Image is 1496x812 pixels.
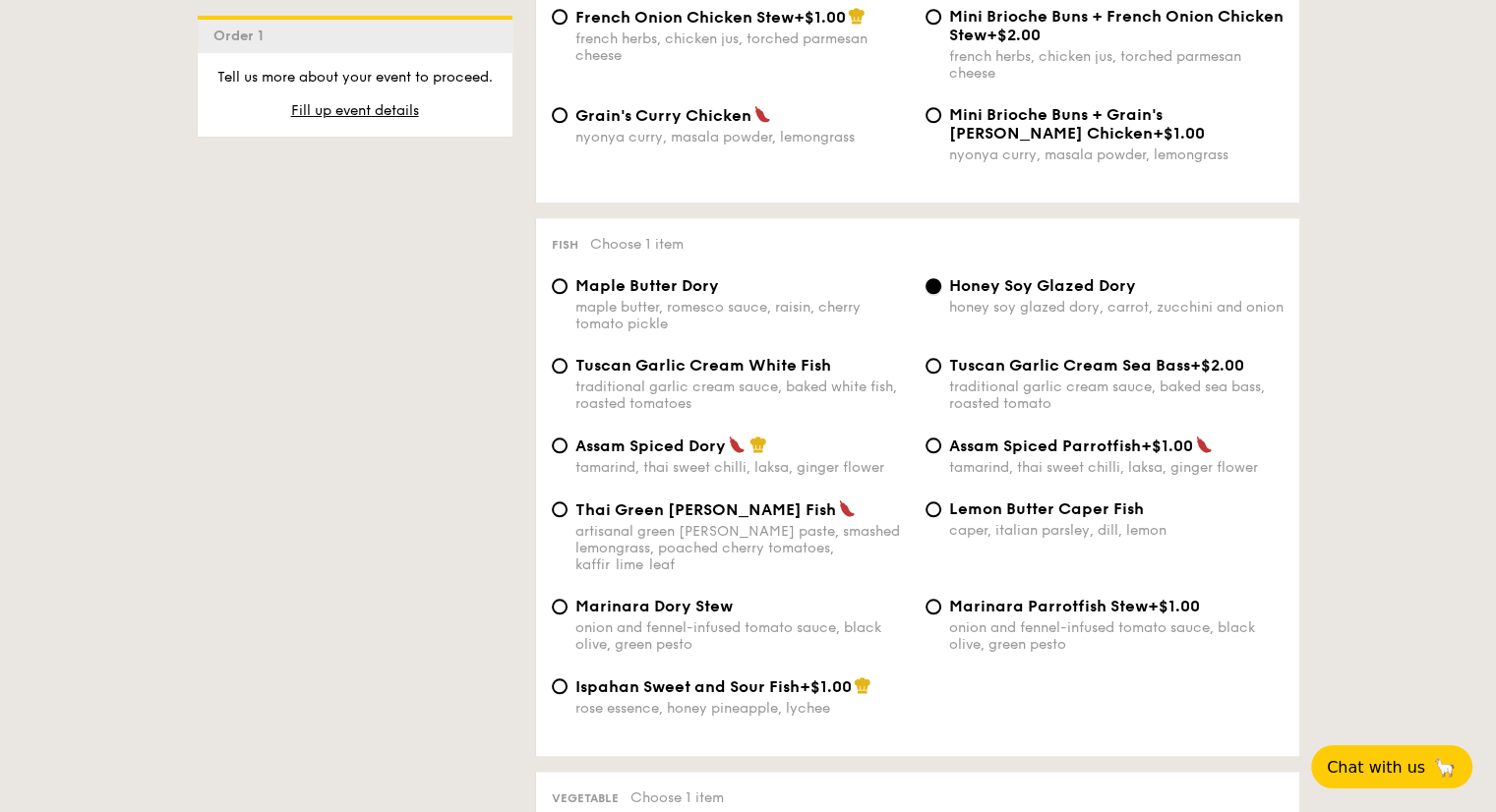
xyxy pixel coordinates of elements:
[575,299,910,332] div: maple butter, romesco sauce, raisin, cherry tomato pickle
[575,8,794,27] span: French Onion Chicken Stew
[575,597,733,615] span: Marinara Dory Stew
[926,9,941,25] input: Mini Brioche Buns + French Onion Chicken Stew+$2.00french herbs, chicken jus, torched parmesan ch...
[1153,124,1205,143] span: +$1.00
[575,276,719,295] span: Maple Butter Dory
[949,499,1144,518] span: Lemon Butter Caper Fish
[552,791,619,805] span: Vegetable
[575,700,910,717] div: rose essence, honey pineapple, lychee
[838,499,856,517] img: icon-spicy.37a8142b.svg
[854,676,871,694] img: icon-chef-hat.a58ddaea.svg
[926,501,941,517] input: Lemon Butter Caper Fishcaper, italian parsley, dill, lemon
[800,677,852,696] span: +$1.00
[575,378,910,412] div: traditional garlic cream sauce, baked white fish, roasted tomatoes
[575,459,910,476] div: tamarind, thai sweet chilli, laksa, ginger flower
[926,437,941,453] input: Assam Spiced Parrotfish+$1.00tamarind, thai sweet chilli, laksa, ginger flower
[552,238,578,252] span: Fish
[949,276,1136,295] span: Honey Soy Glazed Dory
[848,7,866,25] img: icon-chef-hat.a58ddaea.svg
[552,107,568,123] input: Grain's Curry Chickennyonya curry, masala powder, lemongrass
[1195,435,1213,453] img: icon-spicy.37a8142b.svg
[949,7,1284,44] span: Mini Brioche Buns + French Onion Chicken Stew
[630,789,724,806] span: Choose 1 item
[949,356,1190,375] span: Tuscan Garlic Cream Sea Bass
[552,278,568,294] input: Maple Butter Dorymaple butter, romesco sauce, raisin, cherry tomato pickle
[575,356,831,375] span: Tuscan Garlic Cream White Fish
[949,378,1284,412] div: traditional garlic cream sauce, baked sea bass, roasted tomato
[926,358,941,374] input: Tuscan Garlic Cream Sea Bass+$2.00traditional garlic cream sauce, baked sea bass, roasted tomato
[575,619,910,653] div: onion and fennel-infused tomato sauce, black olive, green pesto
[794,8,846,27] span: +$1.00
[926,599,941,614] input: Marinara Parrotfish Stew+$1.00onion and fennel-infused tomato sauce, black olive, green pesto
[552,599,568,614] input: Marinara Dory Stewonion and fennel-infused tomato sauce, black olive, green pesto
[552,501,568,517] input: Thai Green [PERSON_NAME] Fishartisanal green [PERSON_NAME] paste, smashed lemongrass, poached che...
[552,9,568,25] input: French Onion Chicken Stew+$1.00french herbs, chicken jus, torched parmesan cheese
[575,30,910,64] div: french herbs, chicken jus, torched parmesan cheese
[949,48,1284,82] div: french herbs, chicken jus, torched parmesan cheese
[575,523,910,573] div: artisanal green [PERSON_NAME] paste, smashed lemongrass, poached cherry tomatoes, kaffir lime leaf
[291,102,419,119] span: Fill up event details
[1148,597,1200,615] span: +$1.00
[1190,356,1244,375] span: +$2.00
[213,28,271,44] span: Order 1
[575,129,910,145] div: nyonya curry, masala powder, lemongrass
[949,436,1141,455] span: Assam Spiced Parrotfish
[949,597,1148,615] span: Marinara Parrotfish Stew
[987,26,1041,44] span: +$2.00
[552,437,568,453] input: Assam Spiced Dorytamarind, thai sweet chilli, laksa, ginger flower
[1433,756,1457,779] span: 🦙
[728,435,746,453] img: icon-spicy.37a8142b.svg
[753,105,771,123] img: icon-spicy.37a8142b.svg
[552,358,568,374] input: Tuscan Garlic Cream White Fishtraditional garlic cream sauce, baked white fish, roasted tomatoes
[1311,745,1472,788] button: Chat with us🦙
[949,299,1284,316] div: honey soy glazed dory, carrot, zucchini and onion
[552,678,568,694] input: Ispahan Sweet and Sour Fish+$1.00rose essence, honey pineapple, lychee
[575,106,751,125] span: Grain's Curry Chicken
[949,459,1284,476] div: tamarind, thai sweet chilli, laksa, ginger flower
[949,146,1284,163] div: nyonya curry, masala powder, lemongrass
[575,436,726,455] span: Assam Spiced Dory
[575,677,800,696] span: Ispahan Sweet and Sour Fish
[213,68,497,87] p: Tell us more about your event to proceed.
[749,435,767,453] img: icon-chef-hat.a58ddaea.svg
[949,105,1163,143] span: Mini Brioche Buns + Grain's [PERSON_NAME] Chicken
[590,236,684,253] span: Choose 1 item
[1327,758,1425,777] span: Chat with us
[1141,436,1193,455] span: +$1.00
[575,500,836,519] span: Thai Green [PERSON_NAME] Fish
[949,619,1284,653] div: onion and fennel-infused tomato sauce, black olive, green pesto
[926,278,941,294] input: Honey Soy Glazed Doryhoney soy glazed dory, carrot, zucchini and onion
[949,522,1284,539] div: caper, italian parsley, dill, lemon
[926,107,941,123] input: Mini Brioche Buns + Grain's [PERSON_NAME] Chicken+$1.00nyonya curry, masala powder, lemongrass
